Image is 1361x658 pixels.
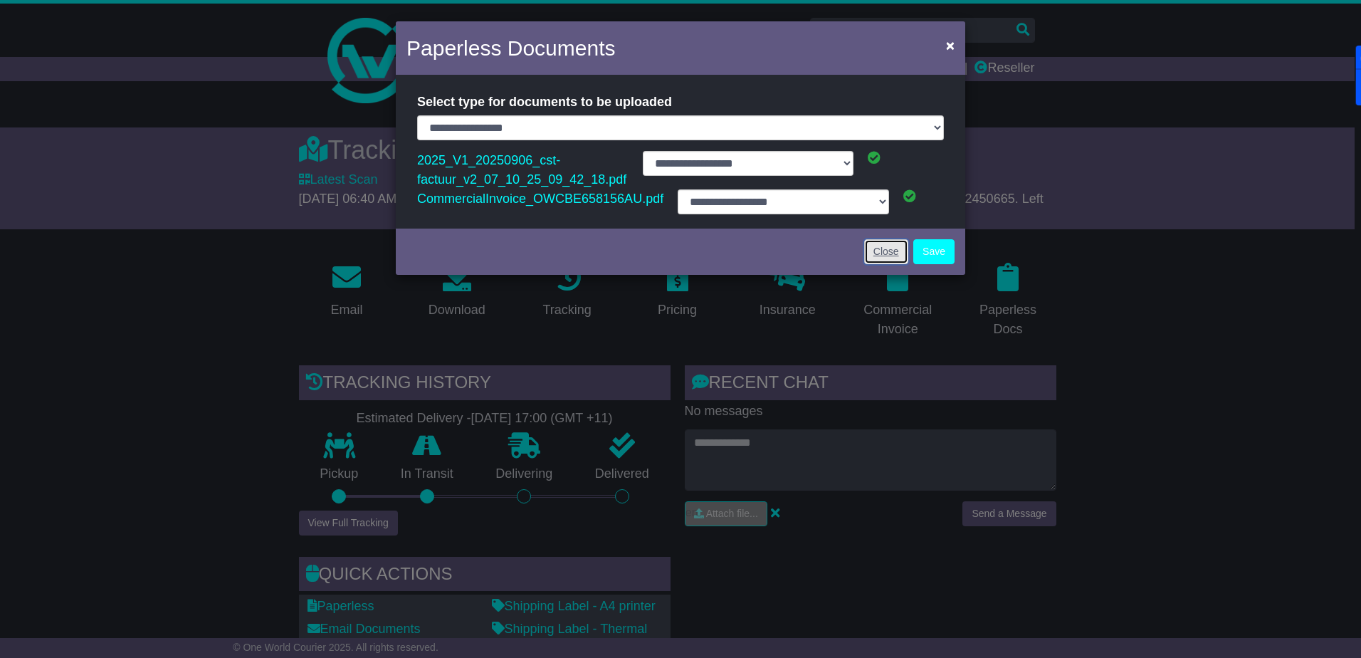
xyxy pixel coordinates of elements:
button: Save [913,239,955,264]
a: CommercialInvoice_OWCBE658156AU.pdf [417,188,663,209]
label: Select type for documents to be uploaded [417,89,672,115]
span: × [946,37,955,53]
button: Close [939,31,962,60]
a: 2025_V1_20250906_cst-factuur_v2_07_10_25_09_42_18.pdf [417,150,626,190]
a: Close [864,239,908,264]
h4: Paperless Documents [406,32,615,64]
